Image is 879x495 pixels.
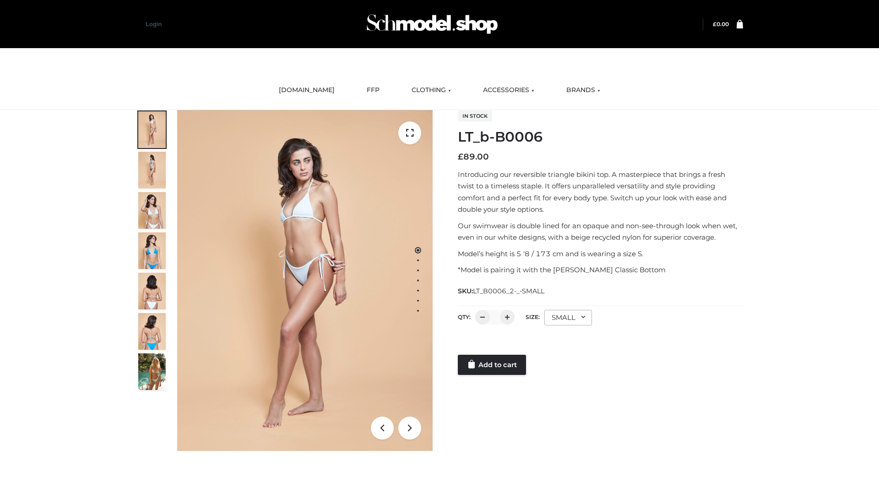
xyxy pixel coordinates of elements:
[138,353,166,390] img: Arieltop_CloudNine_AzureSky2.jpg
[138,192,166,229] img: ArielClassicBikiniTop_CloudNine_AzureSky_OW114ECO_3-scaled.jpg
[713,21,716,27] span: £
[138,111,166,148] img: ArielClassicBikiniTop_CloudNine_AzureSky_OW114ECO_1-scaled.jpg
[272,80,342,100] a: [DOMAIN_NAME]
[360,80,386,100] a: FFP
[364,6,501,42] img: Schmodel Admin 964
[138,273,166,309] img: ArielClassicBikiniTop_CloudNine_AzureSky_OW114ECO_7-scaled.jpg
[138,313,166,350] img: ArielClassicBikiniTop_CloudNine_AzureSky_OW114ECO_8-scaled.jpg
[473,287,544,295] span: LT_B0006_2-_-SMALL
[559,80,607,100] a: BRANDS
[458,220,743,243] p: Our swimwear is double lined for an opaque and non-see-through look when wet, even in our white d...
[476,80,541,100] a: ACCESSORIES
[138,152,166,188] img: ArielClassicBikiniTop_CloudNine_AzureSky_OW114ECO_2-scaled.jpg
[458,169,743,215] p: Introducing our reversible triangle bikini top. A masterpiece that brings a fresh twist to a time...
[177,110,433,451] img: ArielClassicBikiniTop_CloudNine_AzureSky_OW114ECO_1
[138,232,166,269] img: ArielClassicBikiniTop_CloudNine_AzureSky_OW114ECO_4-scaled.jpg
[458,264,743,276] p: *Model is pairing it with the [PERSON_NAME] Classic Bottom
[713,21,729,27] bdi: 0.00
[544,310,592,325] div: SMALL
[713,21,729,27] a: £0.00
[405,80,458,100] a: CLOTHING
[458,152,463,162] span: £
[458,110,492,121] span: In stock
[458,355,526,375] a: Add to cart
[458,286,545,297] span: SKU:
[146,21,162,27] a: Login
[458,129,743,145] h1: LT_b-B0006
[458,152,489,162] bdi: 89.00
[458,313,471,320] label: QTY:
[458,248,743,260] p: Model’s height is 5 ‘8 / 173 cm and is wearing a size S.
[526,313,540,320] label: Size:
